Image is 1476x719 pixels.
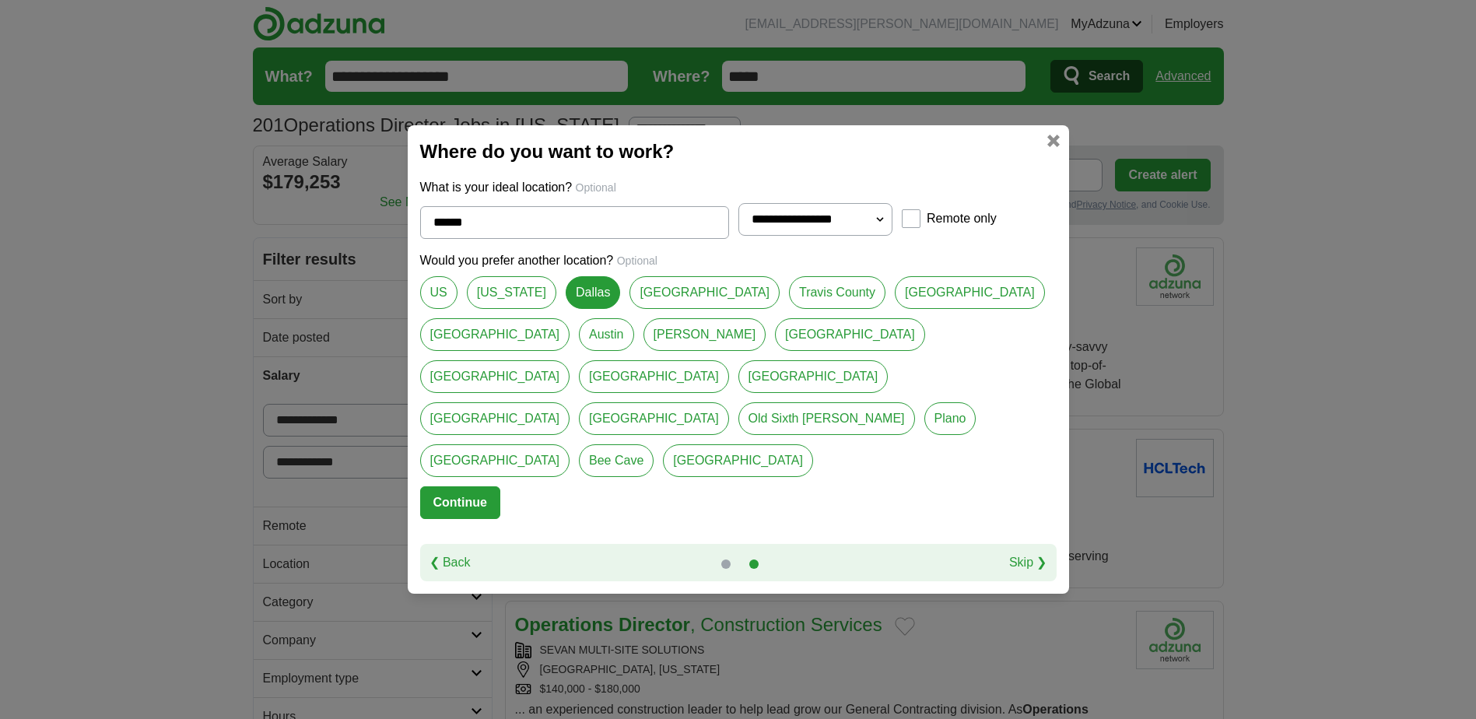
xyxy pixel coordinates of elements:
span: Optional [576,181,616,194]
a: [PERSON_NAME] [643,318,766,351]
a: [GEOGRAPHIC_DATA] [579,402,729,435]
a: [GEOGRAPHIC_DATA] [420,360,570,393]
label: Remote only [927,209,997,228]
a: [GEOGRAPHIC_DATA] [579,360,729,393]
a: Bee Cave [579,444,654,477]
a: [GEOGRAPHIC_DATA] [738,360,889,393]
a: Travis County [789,276,885,309]
a: Dallas [566,276,620,309]
a: ❮ Back [429,553,471,572]
p: What is your ideal location? [420,178,1057,197]
a: [GEOGRAPHIC_DATA] [420,318,570,351]
a: Austin [579,318,633,351]
a: Skip ❯ [1009,553,1047,572]
a: [GEOGRAPHIC_DATA] [775,318,925,351]
a: Plano [924,402,976,435]
span: Optional [617,254,657,267]
h2: Where do you want to work? [420,138,1057,166]
a: [GEOGRAPHIC_DATA] [895,276,1045,309]
a: [GEOGRAPHIC_DATA] [420,444,570,477]
button: Continue [420,486,500,519]
a: Old Sixth [PERSON_NAME] [738,402,915,435]
a: [US_STATE] [467,276,556,309]
a: [GEOGRAPHIC_DATA] [420,402,570,435]
a: US [420,276,458,309]
p: Would you prefer another location? [420,251,1057,270]
a: [GEOGRAPHIC_DATA] [663,444,813,477]
a: [GEOGRAPHIC_DATA] [629,276,780,309]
